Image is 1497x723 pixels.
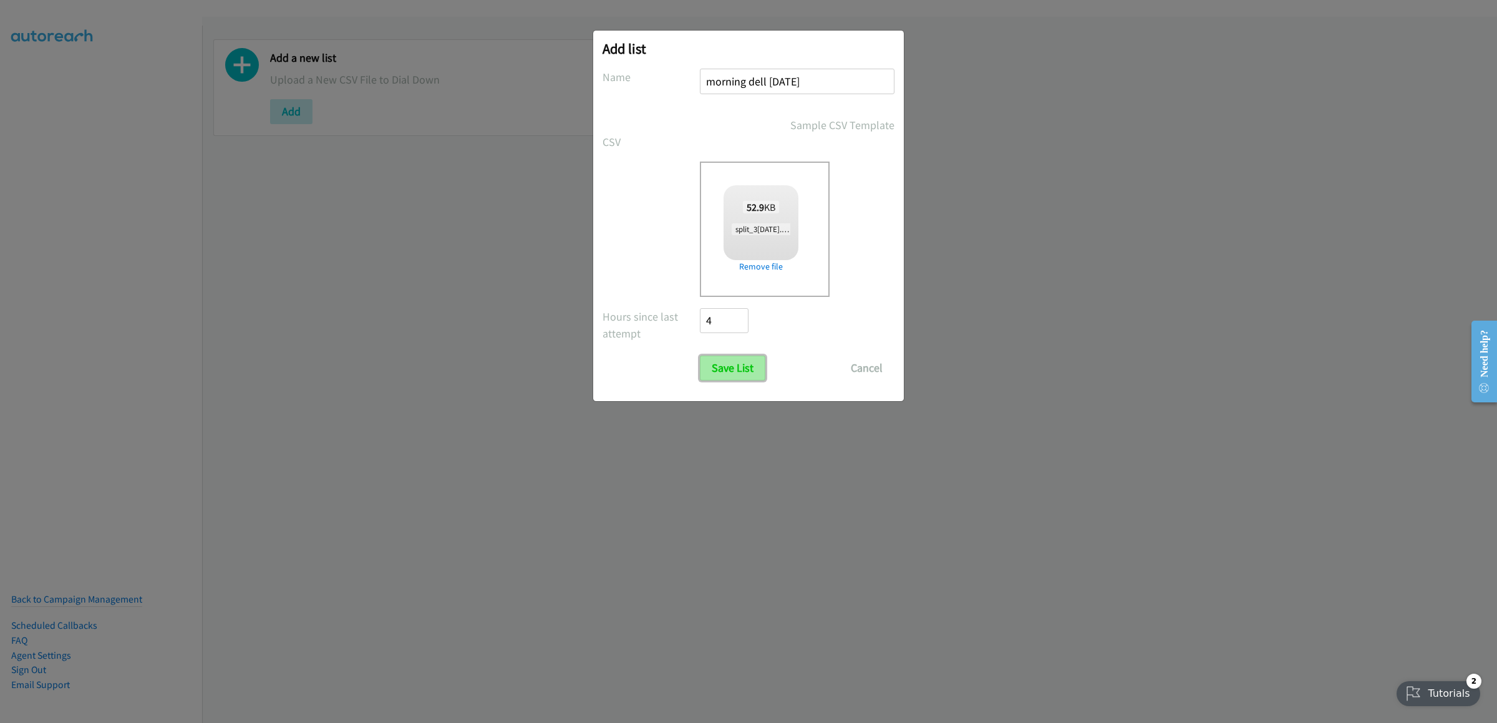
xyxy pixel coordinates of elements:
[839,356,894,381] button: Cancel
[743,201,780,213] span: KB
[1389,669,1488,714] iframe: Checklist
[1461,311,1497,412] iframe: Resource Center
[603,69,700,85] label: Name
[700,356,765,381] input: Save List
[790,117,894,133] a: Sample CSV Template
[724,260,798,273] a: Remove file
[732,223,796,235] span: split_3[DATE].csv
[603,133,700,150] label: CSV
[747,201,764,213] strong: 52.9
[603,308,700,342] label: Hours since last attempt
[603,40,894,57] h2: Add list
